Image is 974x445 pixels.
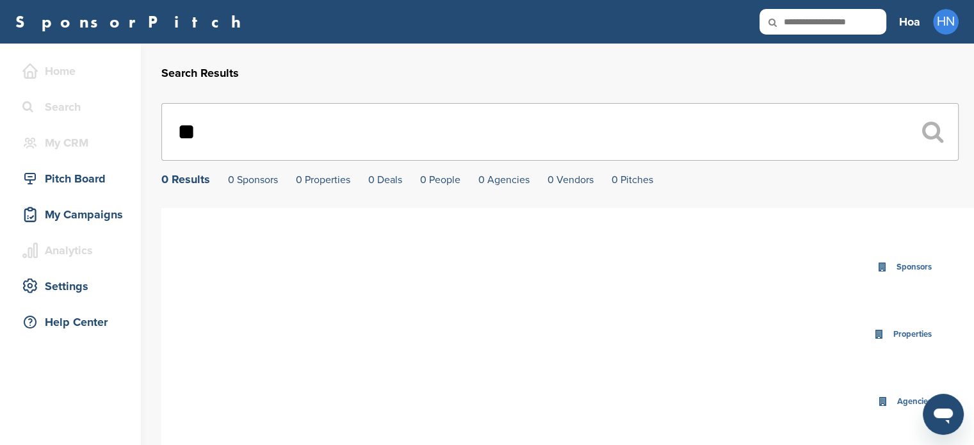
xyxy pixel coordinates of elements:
div: Analytics [19,239,128,262]
div: Sponsors [893,260,935,275]
a: Settings [13,271,128,301]
div: Pitch Board [19,167,128,190]
a: Help Center [13,307,128,337]
a: 0 Pitches [612,174,653,186]
div: Help Center [19,311,128,334]
span: HN [933,9,959,35]
a: My Campaigns [13,200,128,229]
div: Settings [19,275,128,298]
a: Analytics [13,236,128,265]
div: Agencies [894,394,935,409]
a: 0 Agencies [478,174,530,186]
a: Search [13,92,128,122]
div: 0 Results [161,174,210,185]
div: Home [19,60,128,83]
a: 0 Deals [368,174,402,186]
a: Pitch Board [13,164,128,193]
h3: Hoa [899,13,920,31]
a: 0 Vendors [548,174,594,186]
div: My CRM [19,131,128,154]
a: 0 Properties [296,174,350,186]
a: 0 People [420,174,460,186]
a: 0 Sponsors [228,174,278,186]
a: SponsorPitch [15,13,249,30]
div: My Campaigns [19,203,128,226]
iframe: Button to launch messaging window [923,394,964,435]
a: Hoa [899,8,920,36]
div: Properties [890,327,935,342]
a: My CRM [13,128,128,158]
a: Home [13,56,128,86]
h2: Search Results [161,65,959,82]
div: Search [19,95,128,118]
